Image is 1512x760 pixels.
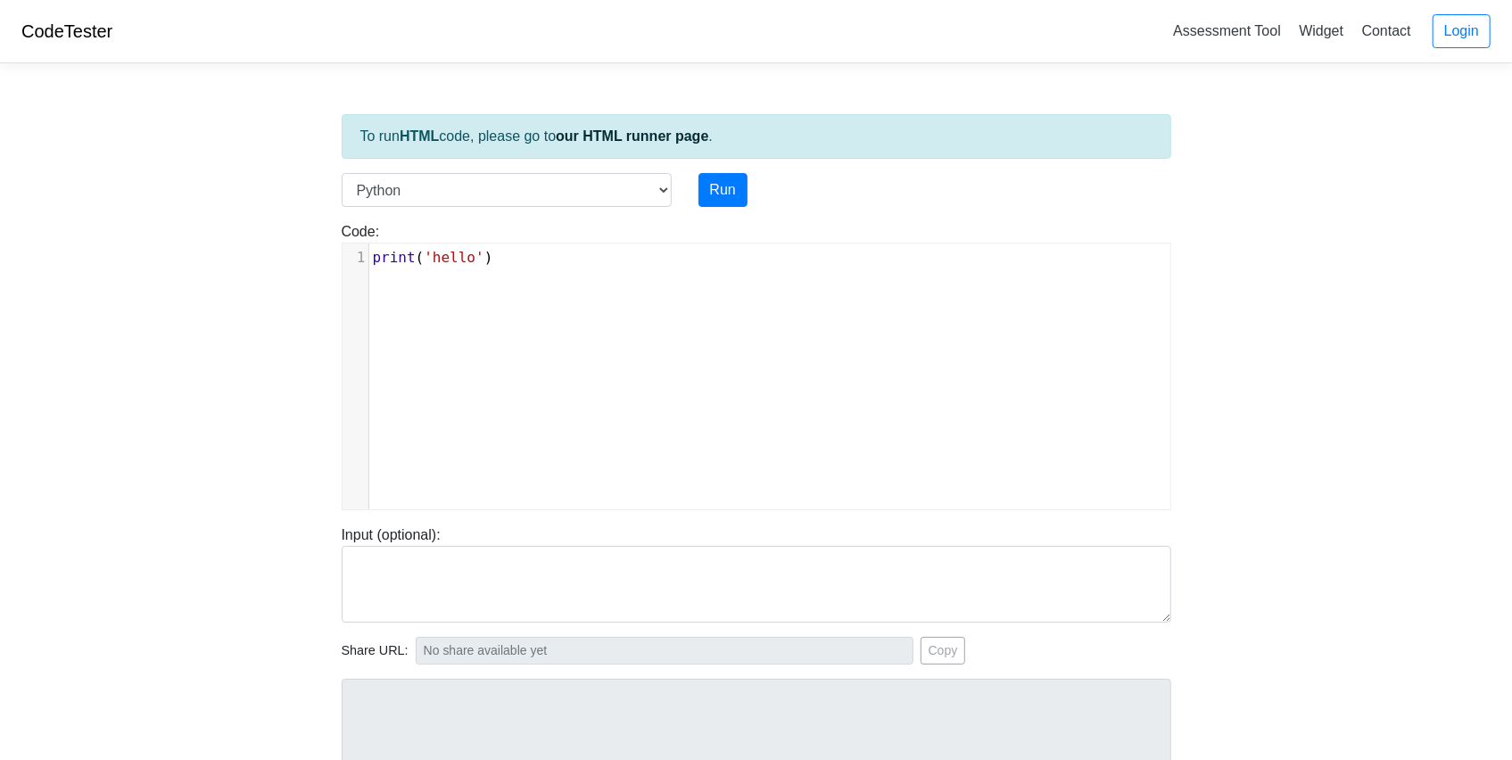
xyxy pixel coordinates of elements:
div: Code: [328,221,1185,510]
input: No share available yet [416,637,913,665]
span: 'hello' [424,249,483,266]
span: print [373,249,416,266]
a: our HTML runner page [556,128,708,144]
a: Contact [1355,16,1418,45]
a: Assessment Tool [1166,16,1288,45]
span: ( ) [373,249,493,266]
div: 1 [343,247,368,268]
strong: HTML [400,128,439,144]
button: Run [698,173,748,207]
div: Input (optional): [328,525,1185,623]
a: Widget [1292,16,1351,45]
span: Share URL: [342,641,409,661]
div: To run code, please go to . [342,114,1171,159]
a: CodeTester [21,21,112,41]
a: Login [1433,14,1491,48]
button: Copy [921,637,966,665]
